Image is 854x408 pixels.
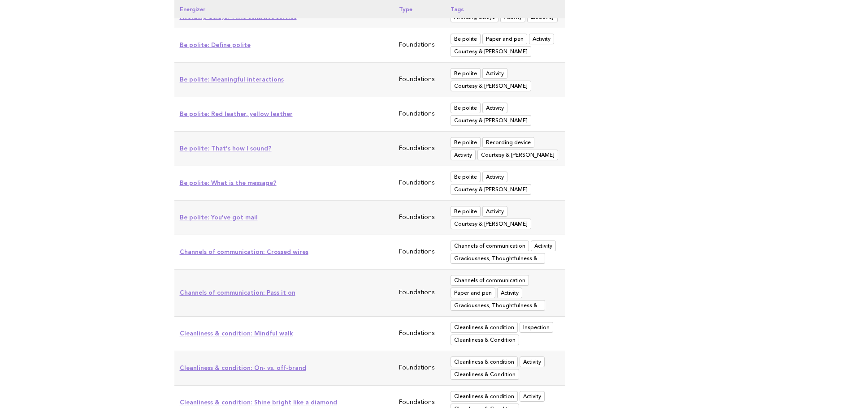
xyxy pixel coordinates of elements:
span: Courtesy & Manners [451,46,531,57]
span: Be polite [451,172,481,182]
span: Cleanliness & Condition [451,369,519,380]
span: Courtesy & Manners [451,115,531,126]
span: Be polite [451,137,481,148]
a: Cleanliness & condition: Shine bright like a diamond [180,399,337,406]
span: Courtesy & Manners [451,184,531,195]
td: Foundations [394,28,445,63]
span: Graciousness, Thoughtfulness & Sense of Personalized Service [451,253,545,264]
a: Be polite: Meaningful interactions [180,76,284,83]
a: Channels of communication: Pass it on [180,289,295,296]
span: Activity [482,206,507,217]
span: Cleanliness & Condition [451,335,519,345]
span: Courtesy & Manners [477,150,558,160]
span: Cleanliness & condition [451,356,518,367]
td: Foundations [394,97,445,132]
span: Be polite [451,34,481,44]
a: Be polite: You've got mail [180,214,258,221]
a: Be polite: That's how I sound? [180,145,272,152]
td: Foundations [394,201,445,235]
span: Activity [520,391,545,402]
span: Be polite [451,68,481,79]
span: Channels of communication [451,241,529,251]
td: Foundations [394,63,445,97]
span: Paper and pen [482,34,527,44]
span: Paper and pen [451,288,495,298]
span: Cleanliness & condition [451,391,518,402]
span: Activity [529,34,554,44]
span: Activity [482,68,507,79]
span: Recording device [482,137,534,148]
td: Foundations [394,166,445,201]
td: Foundations [394,235,445,270]
td: Foundations [394,132,445,166]
span: Be polite [451,103,481,113]
span: Be polite [451,206,481,217]
a: Be polite: What is the message? [180,179,277,186]
a: Channels of communication: Crossed wires [180,248,308,255]
a: Cleanliness & condition: Mindful walk [180,330,293,337]
span: Activity [520,356,545,367]
span: Activity [482,103,507,113]
span: Cleanliness & condition [451,322,518,333]
span: Channels of communication [451,275,529,286]
span: Activity [451,150,476,160]
a: Cleanliness & condition: On- vs. off-brand [180,364,306,371]
span: Courtesy & Manners [451,81,531,91]
span: Graciousness, Thoughtfulness & Sense of Personalized Service [451,300,545,311]
a: Be polite: Red leather, yellow leather [180,110,293,117]
span: Courtesy & Manners [451,219,531,229]
span: Inspection [520,322,553,333]
span: Activity [531,241,556,251]
td: Foundations [394,351,445,386]
a: Avoiding delays: Time-sensitive service [180,13,297,20]
span: Activity [482,172,507,182]
td: Foundations [394,270,445,317]
a: Be polite: Define polite [180,41,251,48]
td: Foundations [394,317,445,351]
span: Activity [497,288,522,298]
